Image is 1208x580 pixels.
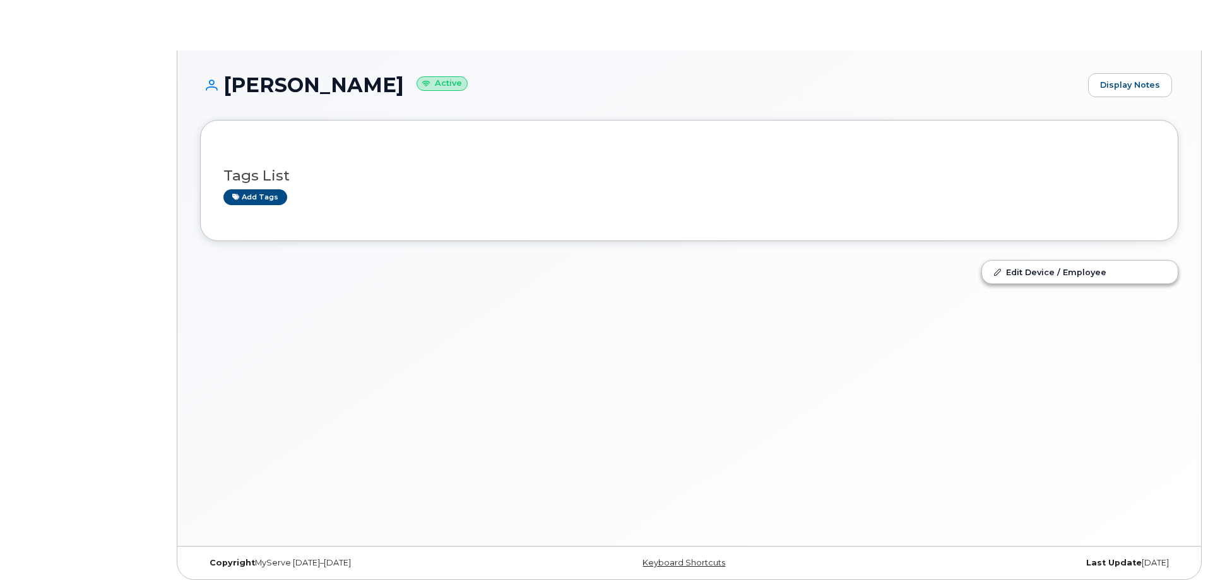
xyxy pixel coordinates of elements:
h1: [PERSON_NAME] [200,74,1082,96]
div: MyServe [DATE]–[DATE] [200,558,526,568]
strong: Last Update [1086,558,1142,567]
h3: Tags List [223,168,1155,184]
a: Edit Device / Employee [982,261,1178,283]
div: [DATE] [852,558,1178,568]
small: Active [417,76,468,91]
a: Display Notes [1088,73,1172,97]
a: Add tags [223,189,287,205]
strong: Copyright [210,558,255,567]
a: Keyboard Shortcuts [642,558,725,567]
